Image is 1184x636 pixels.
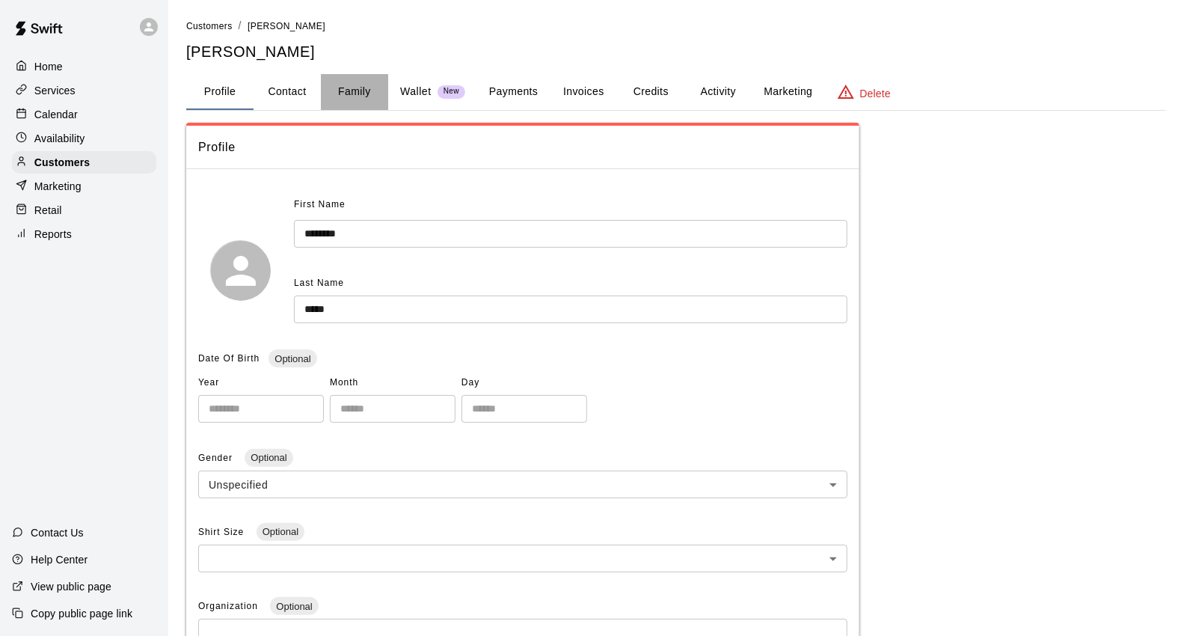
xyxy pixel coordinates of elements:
span: Gender [198,453,236,463]
a: Retail [12,199,156,221]
span: Year [198,371,324,395]
h5: [PERSON_NAME] [186,42,1166,62]
span: Optional [245,452,292,463]
button: Invoices [550,74,617,110]
a: Customers [12,151,156,174]
a: Availability [12,127,156,150]
span: Month [330,371,455,395]
p: Help Center [31,552,88,567]
p: Reports [34,227,72,242]
button: Family [321,74,388,110]
button: Profile [186,74,254,110]
div: basic tabs example [186,74,1166,110]
button: Contact [254,74,321,110]
p: Retail [34,203,62,218]
p: Customers [34,155,90,170]
p: Wallet [400,84,432,100]
span: Optional [269,353,316,364]
p: Availability [34,131,85,146]
button: Marketing [752,74,824,110]
p: Delete [860,86,891,101]
span: [PERSON_NAME] [248,21,325,31]
span: Date Of Birth [198,353,260,364]
span: Shirt Size [198,527,248,537]
li: / [239,18,242,34]
p: Copy public page link [31,606,132,621]
span: Day [461,371,587,395]
a: Customers [186,19,233,31]
span: Customers [186,21,233,31]
button: Payments [477,74,550,110]
nav: breadcrumb [186,18,1166,34]
span: New [438,87,465,97]
button: Activity [684,74,752,110]
p: Contact Us [31,525,84,540]
p: Home [34,59,63,74]
a: Marketing [12,175,156,198]
p: Services [34,83,76,98]
p: Marketing [34,179,82,194]
span: Organization [198,601,261,611]
a: Services [12,79,156,102]
button: Credits [617,74,684,110]
p: Calendar [34,107,78,122]
p: View public page [31,579,111,594]
a: Calendar [12,103,156,126]
a: Home [12,55,156,78]
span: Last Name [294,278,344,288]
span: Optional [257,526,304,537]
div: Unspecified [198,471,847,498]
span: Optional [270,601,318,612]
a: Reports [12,223,156,245]
span: Profile [198,138,847,157]
span: First Name [294,193,346,217]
